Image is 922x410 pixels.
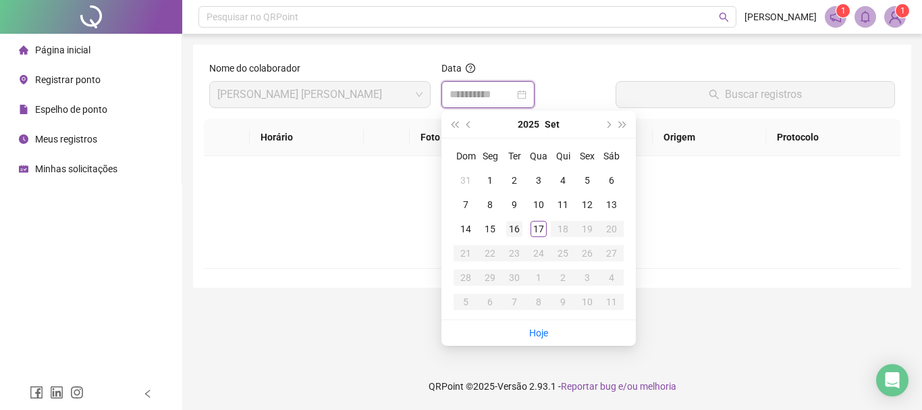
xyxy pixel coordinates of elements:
[482,221,498,237] div: 15
[579,245,595,261] div: 26
[526,144,551,168] th: Qua
[603,294,620,310] div: 11
[616,111,630,138] button: super-next-year
[529,328,548,338] a: Hoje
[885,7,905,27] img: 89836
[836,4,850,18] sup: 1
[478,144,502,168] th: Seg
[19,45,28,55] span: home
[410,119,497,156] th: Foto
[506,270,522,286] div: 30
[531,197,547,213] div: 10
[526,241,551,265] td: 2025-09-24
[478,241,502,265] td: 2025-09-22
[579,221,595,237] div: 19
[454,144,478,168] th: Dom
[35,134,97,145] span: Meus registros
[482,197,498,213] div: 8
[653,119,765,156] th: Origem
[35,163,117,174] span: Minhas solicitações
[561,381,676,392] span: Reportar bug e/ou melhoria
[526,217,551,241] td: 2025-09-17
[579,197,595,213] div: 12
[454,241,478,265] td: 2025-09-21
[454,217,478,241] td: 2025-09-14
[744,9,817,24] span: [PERSON_NAME]
[555,245,571,261] div: 25
[575,241,599,265] td: 2025-09-26
[599,168,624,193] td: 2025-09-06
[603,172,620,188] div: 6
[579,172,595,188] div: 5
[876,364,909,396] div: Open Intercom Messenger
[506,294,522,310] div: 7
[575,193,599,217] td: 2025-09-12
[616,81,895,108] button: Buscar registros
[599,144,624,168] th: Sáb
[579,294,595,310] div: 10
[599,217,624,241] td: 2025-09-20
[19,164,28,174] span: schedule
[220,221,884,236] div: Não há dados
[551,193,575,217] td: 2025-09-11
[900,6,905,16] span: 1
[35,104,107,115] span: Espelho de ponto
[551,144,575,168] th: Qui
[603,221,620,237] div: 20
[599,241,624,265] td: 2025-09-27
[830,11,842,23] span: notification
[766,119,900,156] th: Protocolo
[599,265,624,290] td: 2025-10-04
[599,290,624,314] td: 2025-10-11
[719,12,729,22] span: search
[531,294,547,310] div: 8
[458,270,474,286] div: 28
[458,197,474,213] div: 7
[555,197,571,213] div: 11
[526,193,551,217] td: 2025-09-10
[502,193,526,217] td: 2025-09-09
[454,168,478,193] td: 2025-08-31
[143,389,153,399] span: left
[454,193,478,217] td: 2025-09-07
[482,270,498,286] div: 29
[447,111,462,138] button: super-prev-year
[555,221,571,237] div: 18
[603,197,620,213] div: 13
[441,63,462,74] span: Data
[575,265,599,290] td: 2025-10-03
[217,82,423,107] span: ROBERTO MENDES GUIMARAES
[506,221,522,237] div: 16
[502,265,526,290] td: 2025-09-30
[518,111,539,138] button: year panel
[599,193,624,217] td: 2025-09-13
[575,168,599,193] td: 2025-09-05
[250,119,364,156] th: Horário
[579,270,595,286] div: 3
[458,294,474,310] div: 5
[526,168,551,193] td: 2025-09-03
[462,111,477,138] button: prev-year
[603,245,620,261] div: 27
[551,168,575,193] td: 2025-09-04
[30,386,43,399] span: facebook
[531,221,547,237] div: 17
[896,4,909,18] sup: Atualize o seu contato no menu Meus Dados
[526,265,551,290] td: 2025-10-01
[531,245,547,261] div: 24
[506,172,522,188] div: 2
[551,290,575,314] td: 2025-10-09
[841,6,846,16] span: 1
[458,245,474,261] div: 21
[502,217,526,241] td: 2025-09-16
[555,172,571,188] div: 4
[531,172,547,188] div: 3
[575,290,599,314] td: 2025-10-10
[575,144,599,168] th: Sex
[502,241,526,265] td: 2025-09-23
[526,290,551,314] td: 2025-10-08
[466,63,475,73] span: question-circle
[478,217,502,241] td: 2025-09-15
[551,217,575,241] td: 2025-09-18
[600,111,615,138] button: next-year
